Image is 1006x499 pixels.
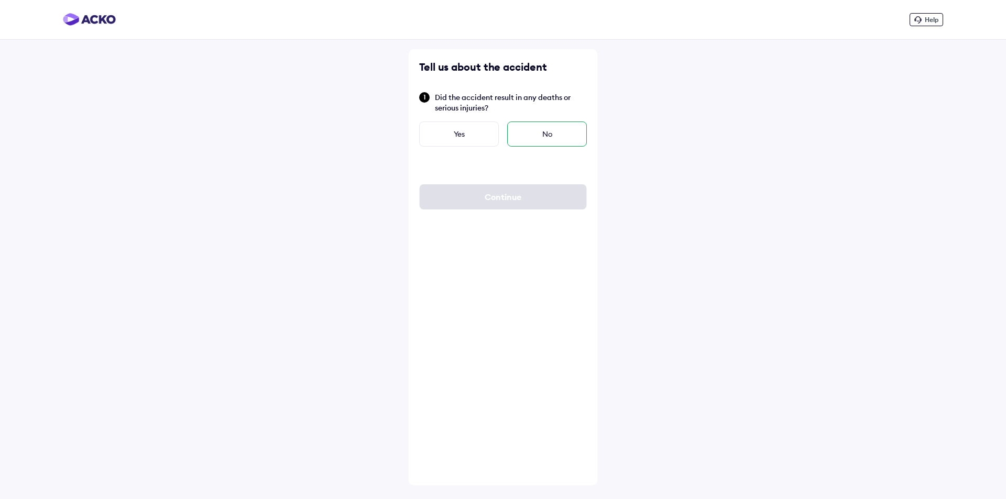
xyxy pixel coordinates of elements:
[419,121,499,147] div: Yes
[63,13,116,26] img: horizontal-gradient.png
[419,60,587,74] div: Tell us about the accident
[507,121,587,147] div: No
[925,16,938,24] span: Help
[435,92,587,113] span: Did the accident result in any deaths or serious injuries?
